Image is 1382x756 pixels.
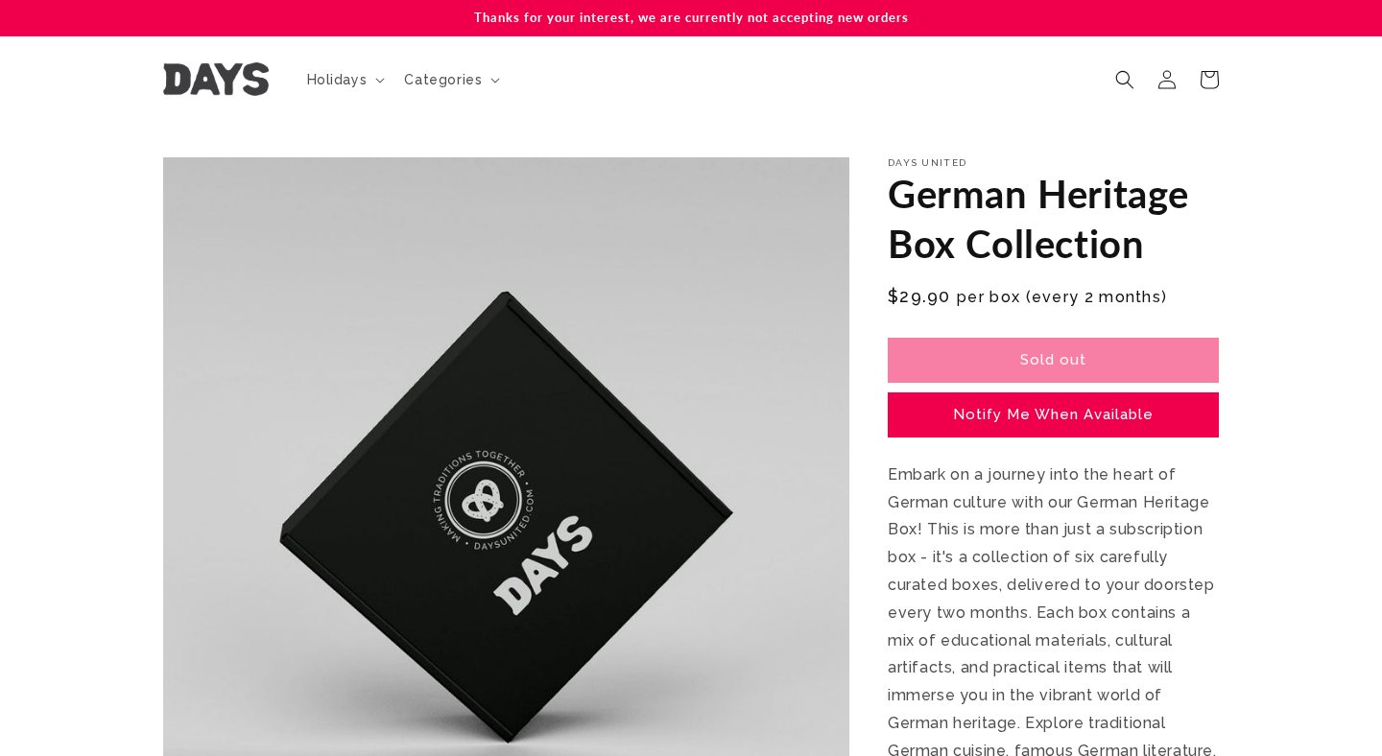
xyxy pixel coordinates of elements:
span: Holidays [307,71,368,88]
p: Days United [888,157,1219,169]
summary: Holidays [296,59,393,100]
h1: German Heritage Box Collection [888,169,1219,269]
span: Categories [404,71,482,88]
img: Days United [163,62,269,96]
span: $29.90 [888,283,951,309]
span: per box (every 2 months) [957,286,1167,309]
button: Sold out [888,338,1219,383]
summary: Categories [393,59,508,100]
summary: Search [1104,59,1146,101]
a: Notify Me When Available [888,392,1219,437]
